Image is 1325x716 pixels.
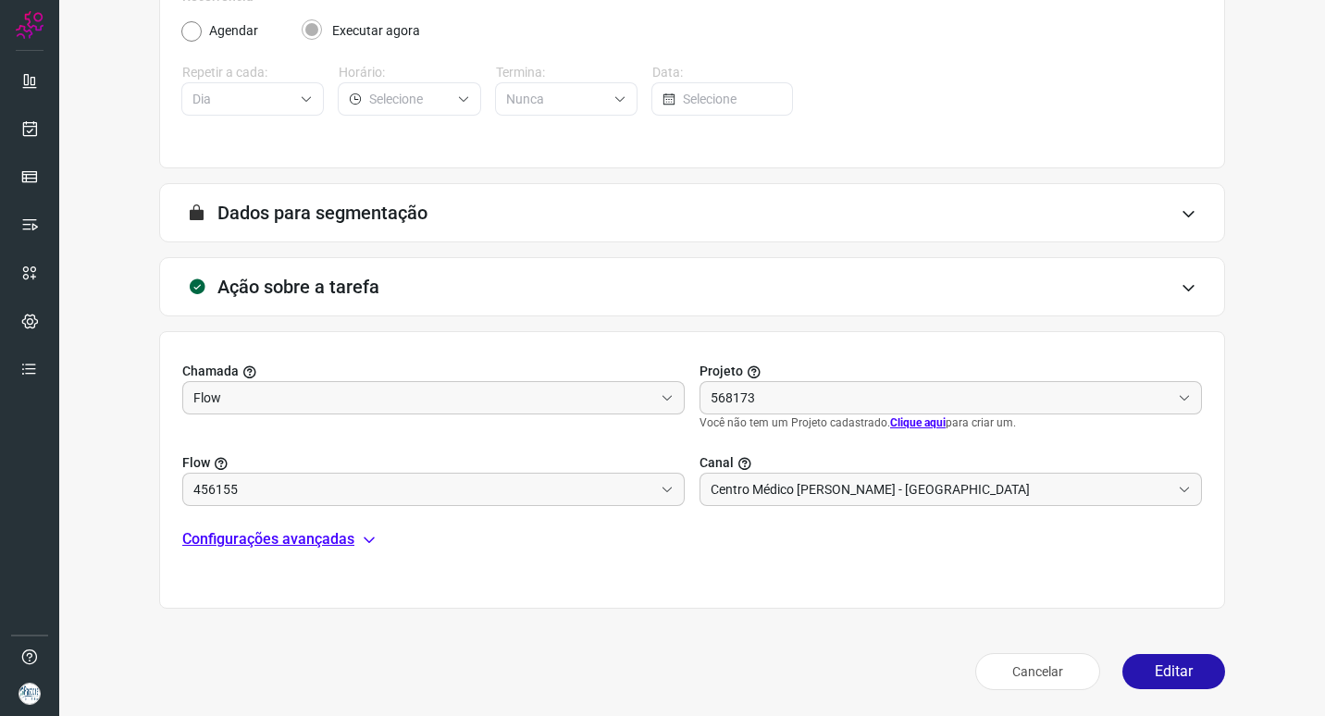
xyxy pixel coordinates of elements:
[369,83,449,115] input: Selecione
[683,83,782,115] input: Selecione
[652,63,794,82] label: Data:
[182,453,210,473] span: Flow
[700,362,743,381] span: Projeto
[506,83,606,115] input: Selecione
[16,11,43,39] img: Logo
[711,474,1170,505] input: Selecione um canal
[700,414,1202,431] p: Você não tem um Projeto cadastrado. para criar um.
[975,653,1100,690] button: Cancelar
[332,21,420,41] label: Executar agora
[217,202,427,224] h3: Dados para segmentação
[1122,654,1225,689] button: Editar
[217,276,379,298] h3: Ação sobre a tarefa
[182,63,324,82] label: Repetir a cada:
[182,362,239,381] span: Chamada
[496,63,638,82] label: Termina:
[193,474,653,505] input: Você precisa criar/selecionar um Projeto.
[193,382,653,414] input: Selecionar projeto
[182,528,354,550] p: Configurações avançadas
[19,683,41,705] img: 2df383a8bc393265737507963739eb71.PNG
[339,63,480,82] label: Horário:
[890,416,946,429] a: Clique aqui
[209,21,258,41] label: Agendar
[711,382,1170,414] input: Selecionar projeto
[192,83,292,115] input: Selecione
[700,453,734,473] span: Canal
